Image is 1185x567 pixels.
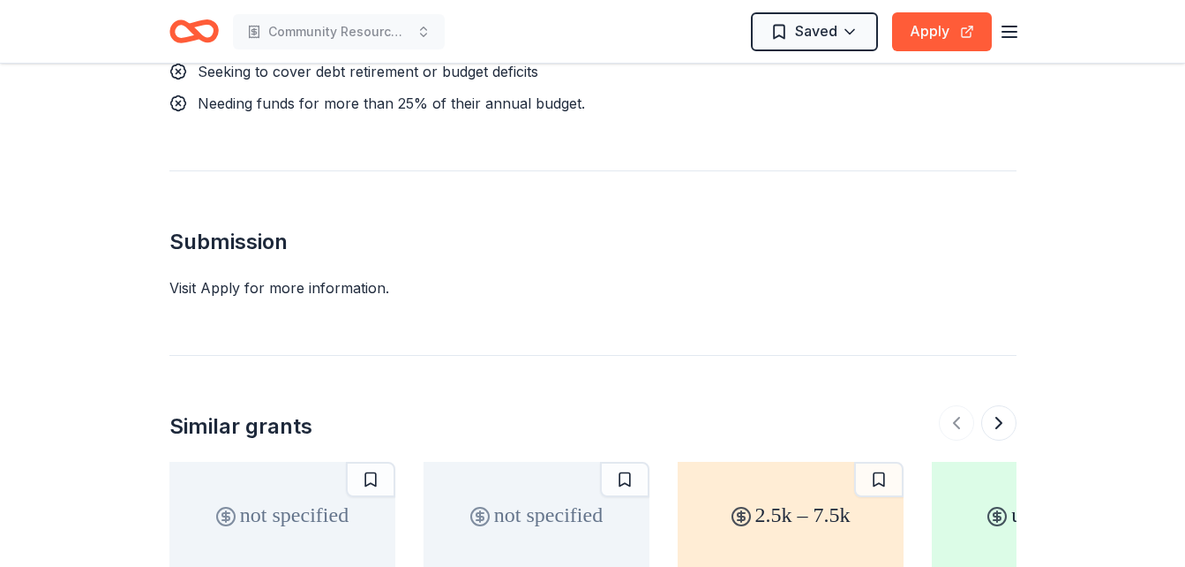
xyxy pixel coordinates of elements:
button: Saved [751,12,878,51]
button: Apply [892,12,992,51]
h2: Submission [169,228,1016,256]
div: Similar grants [169,412,312,441]
span: Saved [795,19,837,42]
div: Visit Apply for more information. [169,277,1016,299]
a: Home [169,11,219,52]
button: Community Resource Closet Expansion [233,14,445,49]
span: Community Resource Closet Expansion [268,21,409,42]
span: Needing funds for more than 25% of their annual budget. [198,94,585,112]
span: Seeking to cover debt retirement or budget deficits [198,63,538,80]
